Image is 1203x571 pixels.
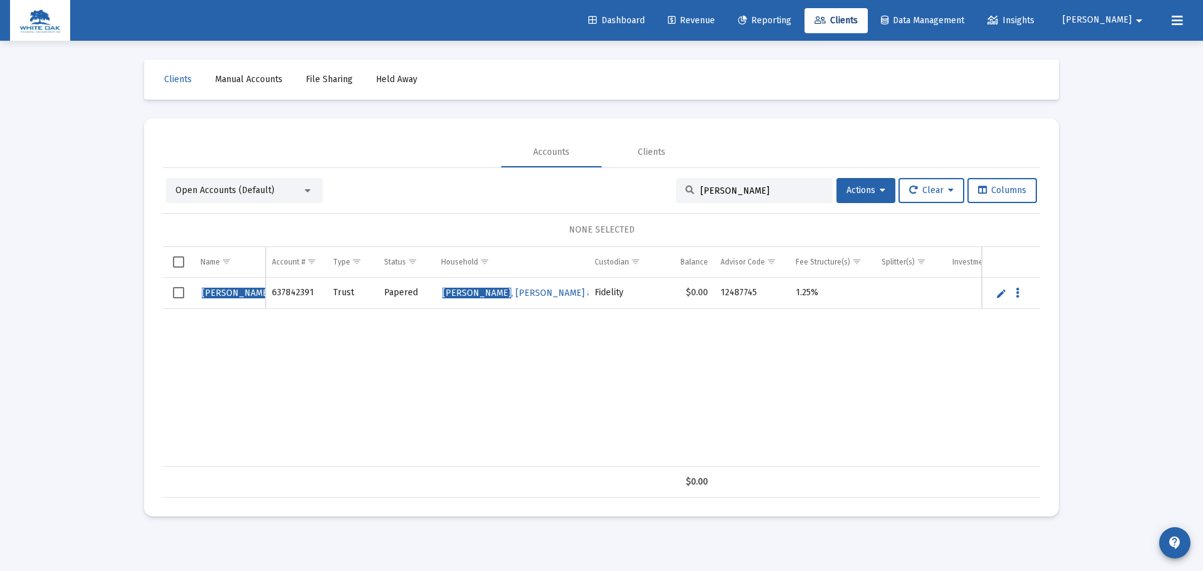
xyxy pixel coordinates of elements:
a: Clients [805,8,868,33]
button: Columns [967,178,1037,203]
span: Insights [987,15,1034,26]
div: Select all [173,256,184,268]
mat-icon: arrow_drop_down [1132,8,1147,33]
a: [PERSON_NAME], [PERSON_NAME] and [PERSON_NAME] [441,284,674,303]
td: Column Status [378,247,435,277]
td: Column Investment Model [946,247,1041,277]
td: Column Name [194,247,266,277]
span: Dashboard [588,15,645,26]
td: $0.00 [660,278,714,309]
td: 1.25% [789,278,875,309]
td: Trust [327,278,378,309]
td: 12487745 [714,278,789,309]
div: Balance [680,257,708,267]
img: Dashboard [19,8,61,33]
a: Insights [977,8,1044,33]
div: NONE SELECTED [173,224,1030,236]
span: Actions [846,185,885,196]
span: Show filter options for column 'Fee Structure(s)' [852,257,862,266]
span: Show filter options for column 'Advisor Code' [767,257,776,266]
a: Revenue [658,8,725,33]
td: Column Splitter(s) [875,247,947,277]
span: , [PERSON_NAME] [202,288,344,298]
span: Clients [164,74,192,85]
div: Type [333,257,350,267]
div: Papered [384,286,429,299]
td: Fidelity [588,278,660,309]
div: Splitter(s) [882,257,915,267]
span: Reporting [738,15,791,26]
div: Fee Structure(s) [796,257,850,267]
span: Show filter options for column 'Name' [222,257,231,266]
td: Column Custodian [588,247,660,277]
span: Data Management [881,15,964,26]
div: Name [200,257,220,267]
mat-icon: contact_support [1167,535,1182,550]
div: Custodian [595,257,629,267]
span: Manual Accounts [215,74,283,85]
div: Advisor Code [721,257,765,267]
td: Column Type [327,247,378,277]
td: Column Household [435,247,588,277]
span: Show filter options for column 'Account #' [307,257,316,266]
div: Household [441,257,478,267]
a: [PERSON_NAME], [PERSON_NAME] [200,284,345,303]
span: [PERSON_NAME] [1063,15,1132,26]
span: Columns [978,185,1026,196]
td: Column Account # [266,247,327,277]
a: Edit [996,288,1007,299]
span: Show filter options for column 'Splitter(s)' [917,257,926,266]
span: Clients [815,15,858,26]
span: Show filter options for column 'Custodian' [631,257,640,266]
span: Clear [909,185,954,196]
button: Clear [898,178,964,203]
div: $0.00 [666,476,708,488]
div: Account # [272,257,305,267]
span: [PERSON_NAME] [442,288,511,298]
a: Dashboard [578,8,655,33]
div: Investment Model [952,257,1013,267]
button: [PERSON_NAME] [1048,8,1162,33]
a: Reporting [728,8,801,33]
span: File Sharing [306,74,353,85]
a: Held Away [366,67,427,92]
a: Data Management [871,8,974,33]
span: , [PERSON_NAME] and [PERSON_NAME] [442,288,673,298]
td: Column Balance [660,247,714,277]
td: Column Advisor Code [714,247,789,277]
span: Show filter options for column 'Type' [352,257,362,266]
a: Manual Accounts [205,67,293,92]
div: Select row [173,287,184,298]
td: 637842391 [266,278,327,309]
div: Accounts [533,146,570,159]
td: Column Fee Structure(s) [789,247,875,277]
button: Actions [836,178,895,203]
div: Data grid [163,247,1040,498]
span: Held Away [376,74,417,85]
input: Search [700,186,823,196]
span: [PERSON_NAME] [202,288,271,298]
div: Status [384,257,406,267]
span: Show filter options for column 'Status' [408,257,417,266]
a: File Sharing [296,67,363,92]
div: Clients [638,146,665,159]
span: Revenue [668,15,715,26]
span: Open Accounts (Default) [175,185,274,196]
a: Clients [154,67,202,92]
span: Show filter options for column 'Household' [480,257,489,266]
